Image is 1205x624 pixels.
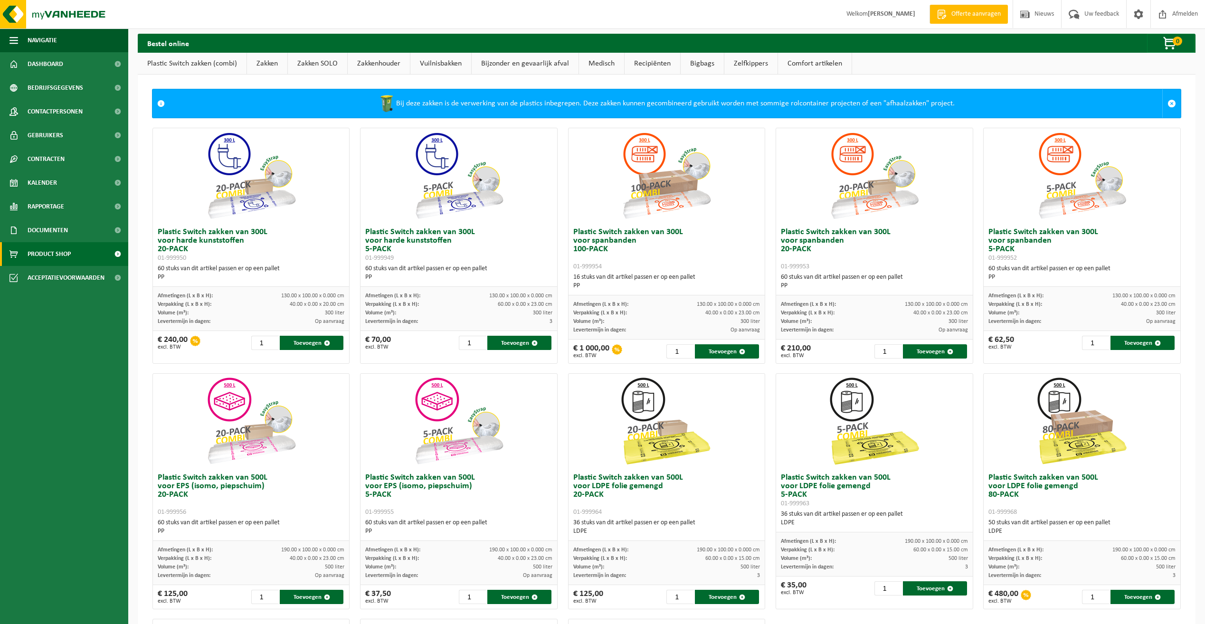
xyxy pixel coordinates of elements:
span: 190.00 x 100.00 x 0.000 cm [281,547,344,553]
span: Afmetingen (L x B x H): [988,293,1044,299]
h3: Plastic Switch zakken van 500L voor LDPE folie gemengd 80-PACK [988,473,1176,516]
button: Toevoegen [903,344,967,359]
span: 60.00 x 0.00 x 15.00 cm [913,547,968,553]
span: 01-999950 [158,255,186,262]
span: Verpakking (L x B x H): [573,310,627,316]
span: Volume (m³): [573,319,604,324]
span: 60.00 x 0.00 x 15.00 cm [1121,556,1176,561]
span: Volume (m³): [365,310,396,316]
div: 36 stuks van dit artikel passen er op een pallet [573,519,760,536]
div: € 1 000,00 [573,344,609,359]
span: Volume (m³): [573,564,604,570]
button: Toevoegen [695,344,759,359]
div: 60 stuks van dit artikel passen er op een pallet [781,273,968,290]
img: 01-999953 [827,128,922,223]
h3: Plastic Switch zakken van 300L voor harde kunststoffen 20-PACK [158,228,345,262]
div: PP [365,527,552,536]
span: 500 liter [949,556,968,561]
span: Levertermijn in dagen: [158,573,210,578]
div: € 125,00 [573,590,603,604]
span: Levertermijn in dagen: [781,327,834,333]
img: 01-999956 [204,374,299,469]
a: Offerte aanvragen [930,5,1008,24]
span: Contactpersonen [28,100,83,123]
input: 1 [666,344,694,359]
span: Levertermijn in dagen: [573,327,626,333]
span: Verpakking (L x B x H): [158,556,211,561]
img: 01-999963 [827,374,922,469]
h3: Plastic Switch zakken van 300L voor spanbanden 20-PACK [781,228,968,271]
a: Recipiënten [625,53,680,75]
h3: Plastic Switch zakken van 500L voor EPS (isomo, piepschuim) 5-PACK [365,473,552,516]
h3: Plastic Switch zakken van 500L voor LDPE folie gemengd 5-PACK [781,473,968,508]
button: 0 [1147,34,1195,53]
a: Zelfkippers [724,53,778,75]
span: Afmetingen (L x B x H): [781,539,836,544]
span: Navigatie [28,28,57,52]
div: 60 stuks van dit artikel passen er op een pallet [988,265,1176,282]
span: 190.00 x 100.00 x 0.000 cm [905,539,968,544]
input: 1 [251,336,279,350]
span: excl. BTW [158,598,188,604]
a: Sluit melding [1162,89,1181,118]
button: Toevoegen [280,590,344,604]
div: 50 stuks van dit artikel passen er op een pallet [988,519,1176,536]
span: Afmetingen (L x B x H): [781,302,836,307]
span: Volume (m³): [781,556,812,561]
span: 01-999964 [573,509,602,516]
button: Toevoegen [1110,590,1175,604]
img: 01-999954 [619,128,714,223]
button: Toevoegen [487,336,551,350]
div: 60 stuks van dit artikel passen er op een pallet [365,519,552,536]
span: 0 [1173,37,1182,46]
button: Toevoegen [695,590,759,604]
span: 40.00 x 0.00 x 23.00 cm [1121,302,1176,307]
img: 01-999949 [411,128,506,223]
input: 1 [251,590,279,604]
div: € 35,00 [781,581,806,596]
input: 1 [1082,590,1110,604]
div: PP [781,282,968,290]
input: 1 [1082,336,1110,350]
span: 01-999954 [573,263,602,270]
a: Zakken SOLO [288,53,347,75]
div: LDPE [573,527,760,536]
span: Levertermijn in dagen: [573,573,626,578]
span: 01-999955 [365,509,394,516]
h3: Plastic Switch zakken van 300L voor spanbanden 5-PACK [988,228,1176,262]
span: Op aanvraag [939,327,968,333]
span: Levertermijn in dagen: [365,319,418,324]
a: Plastic Switch zakken (combi) [138,53,247,75]
span: Op aanvraag [523,573,552,578]
span: Kalender [28,171,57,195]
span: Levertermijn in dagen: [988,319,1041,324]
span: 190.00 x 100.00 x 0.000 cm [489,547,552,553]
span: 01-999968 [988,509,1017,516]
span: excl. BTW [365,598,391,604]
span: excl. BTW [573,353,609,359]
img: 01-999955 [411,374,506,469]
img: 01-999964 [619,374,714,469]
button: Toevoegen [280,336,344,350]
span: Levertermijn in dagen: [988,573,1041,578]
div: € 210,00 [781,344,811,359]
span: excl. BTW [988,344,1014,350]
a: Comfort artikelen [778,53,852,75]
span: 190.00 x 100.00 x 0.000 cm [1112,547,1176,553]
span: 300 liter [740,319,760,324]
span: 130.00 x 100.00 x 0.000 cm [1112,293,1176,299]
span: excl. BTW [573,598,603,604]
span: Afmetingen (L x B x H): [988,547,1044,553]
h2: Bestel online [138,34,199,52]
span: Afmetingen (L x B x H): [573,547,628,553]
span: Afmetingen (L x B x H): [365,293,420,299]
span: Levertermijn in dagen: [158,319,210,324]
button: Toevoegen [1110,336,1175,350]
span: Documenten [28,218,68,242]
input: 1 [459,590,486,604]
span: Volume (m³): [365,564,396,570]
span: excl. BTW [781,590,806,596]
span: 01-999963 [781,500,809,507]
span: Afmetingen (L x B x H): [158,547,213,553]
span: Contracten [28,147,65,171]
